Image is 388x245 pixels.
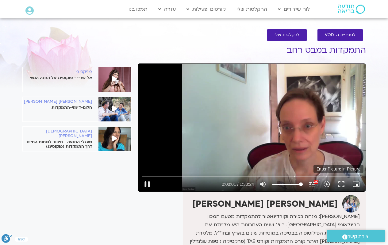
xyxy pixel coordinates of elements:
[275,3,313,15] a: לוח שידורים
[155,3,179,15] a: עזרה
[23,140,92,149] p: מעגלי התנעה - חיבור לכוחות החיים דרך התמקדות (פוקוסינג)
[23,105,92,110] p: חלום-דימוי-התמקדות
[23,70,131,80] a: פיניקס פן אל שדיי - פוקוסינג אל החזה הנשי
[23,99,131,110] a: [PERSON_NAME] [PERSON_NAME] חלום-דימוי-התמקדות
[275,33,299,37] span: להקלטות שלי
[98,97,131,121] img: %D7%93%D7%A0%D7%94-%D7%92%D7%A0%D7%99%D7%94%D7%A8-%D7%95%D7%91%D7%A8%D7%95%D7%9A-%D7%91%D7%A8%D7%...
[327,230,385,242] a: יצירת קשר
[183,3,229,15] a: קורסים ופעילות
[98,67,131,92] img: %D7%A4%D7%A0%D7%99%D7%A7%D7%A1-%D7%A4%D7%9F-1-scaled-1.jpg
[317,29,363,41] a: לספריית ה-VOD
[23,70,92,74] h6: פיניקס פן
[98,127,131,151] img: %D7%99%D7%94%D7%95%D7%93%D7%99%D7%AA-%D7%A4%D7%99%D7%A8%D7%A1%D7%98small-3.jpg
[23,99,92,104] h6: [PERSON_NAME] [PERSON_NAME]
[23,129,92,138] h6: [DEMOGRAPHIC_DATA][PERSON_NAME]
[348,232,370,241] span: יצירת קשר
[23,76,92,80] p: אל שדיי - פוקוסינג אל החזה הנשי
[23,129,131,149] a: [DEMOGRAPHIC_DATA][PERSON_NAME] מעגלי התנעה - חיבור לכוחות החיים דרך התמקדות (פוקוסינג)
[192,198,338,210] strong: [PERSON_NAME] [PERSON_NAME]
[325,33,355,37] span: לספריית ה-VOD
[138,46,366,55] h1: התמקדות במבט רחב
[125,3,151,15] a: תמכו בנו
[233,3,270,15] a: ההקלטות שלי
[267,29,307,41] a: להקלטות שלי
[338,5,365,14] img: תודעה בריאה
[342,195,360,212] img: דנה גניהר רז וברוך ברנר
